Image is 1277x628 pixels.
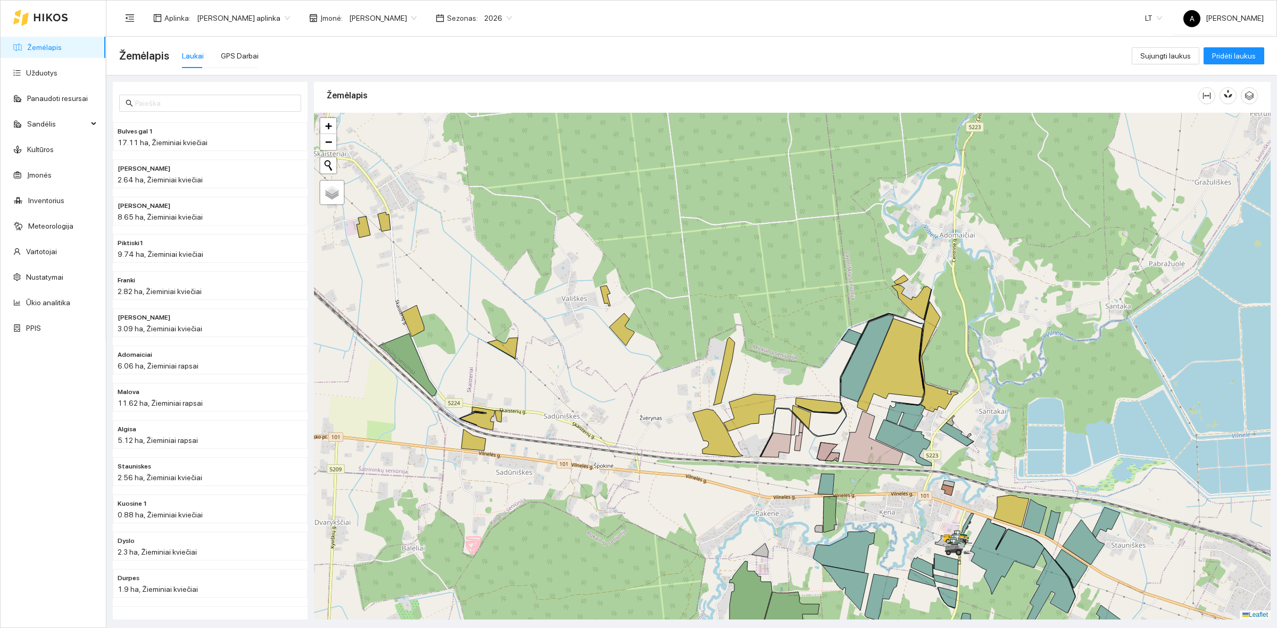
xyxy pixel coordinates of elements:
span: Ričardo [118,313,170,323]
span: Jerzy Gvozdovič [349,10,417,26]
span: + [325,119,332,132]
span: Algisa [118,424,136,434]
span: Sezonas : [447,12,478,24]
span: 2026 [484,10,512,26]
span: Įmonė : [320,12,343,24]
span: 5.12 ha, Žieminiai rapsai [118,436,198,445]
a: Zoom out [320,134,336,150]
a: Panaudoti resursai [27,94,88,103]
a: Užduotys [26,69,57,77]
span: 0.88 ha, Žieminiai kviečiai [118,510,203,519]
span: 17.11 ha, Žieminiai kviečiai [118,138,208,147]
span: Sujungti laukus [1140,50,1191,62]
button: menu-fold [119,7,140,29]
span: calendar [436,14,444,22]
input: Paieška [135,97,295,109]
div: Žemėlapis [327,80,1198,111]
span: menu-fold [125,13,135,23]
span: Stauniskes [118,462,151,472]
span: Bulves gal 1 [118,127,153,137]
span: column-width [1199,91,1215,100]
span: Dyslo [118,536,135,546]
span: Žemėlapis [119,47,169,64]
button: Pridėti laukus [1204,47,1264,64]
button: Sujungti laukus [1132,47,1199,64]
span: Aplinka : [164,12,190,24]
a: Inventorius [28,196,64,205]
span: 2.64 ha, Žieminiai kviečiai [118,175,203,184]
a: Nustatymai [26,273,63,281]
span: Pridėti laukus [1212,50,1256,62]
a: Vartotojai [26,247,57,256]
span: 2.3 ha, Žieminiai kviečiai [118,548,197,556]
span: Sandėlis [27,113,88,135]
div: Laukai [182,50,204,62]
a: Leaflet [1242,611,1268,618]
button: column-width [1198,87,1215,104]
span: Franki [118,275,135,286]
span: Adomaiciai [118,350,152,360]
a: Ūkio analitika [26,298,70,307]
span: − [325,135,332,148]
span: 9.74 ha, Žieminiai kviečiai [118,250,203,258]
span: Konstantino nuoma [118,201,170,211]
span: 11.62 ha, Žieminiai rapsai [118,399,203,407]
span: A [1190,10,1195,27]
a: Meteorologija [28,222,73,230]
span: LT [1145,10,1162,26]
button: Initiate a new search [320,157,336,173]
span: shop [309,14,318,22]
a: Zoom in [320,118,336,134]
span: 1.9 ha, Žieminiai kviečiai [118,585,198,593]
span: 6.06 ha, Žieminiai rapsai [118,362,198,370]
span: Malova [118,387,139,397]
span: 3.09 ha, Žieminiai kviečiai [118,324,202,333]
span: 2.82 ha, Žieminiai kviečiai [118,287,202,296]
a: Kultūros [27,145,54,154]
a: Sujungti laukus [1132,52,1199,60]
a: Žemėlapis [27,43,62,52]
a: PPIS [26,324,41,332]
span: 2.56 ha, Žieminiai kviečiai [118,473,202,482]
a: Įmonės [27,171,52,179]
span: Jerzy Gvozdovicz aplinka [197,10,290,26]
a: Pridėti laukus [1204,52,1264,60]
div: GPS Darbai [221,50,259,62]
span: 8.65 ha, Žieminiai kviečiai [118,213,203,221]
a: Layers [320,181,344,204]
span: Kuosine 1 [118,499,147,509]
span: search [126,99,133,107]
span: Durpes [118,573,139,583]
span: [PERSON_NAME] [1183,14,1264,22]
span: Piktiski1 [118,238,144,248]
span: layout [153,14,162,22]
span: Franki krapal [118,164,170,174]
